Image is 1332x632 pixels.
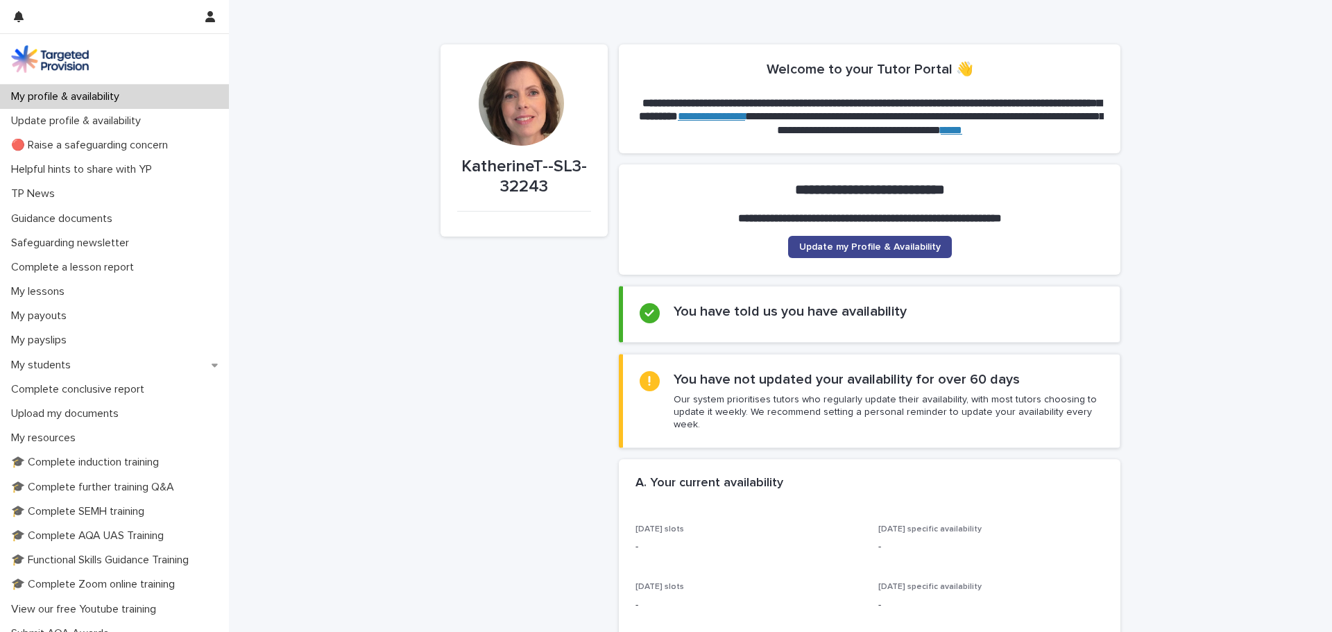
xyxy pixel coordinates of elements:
p: - [878,598,1104,613]
p: - [878,540,1104,554]
p: 🎓 Complete further training Q&A [6,481,185,494]
p: My lessons [6,285,76,298]
p: KatherineT--SL3-32243 [457,157,591,197]
span: [DATE] slots [635,583,684,591]
span: [DATE] specific availability [878,583,982,591]
span: [DATE] specific availability [878,525,982,533]
p: Guidance documents [6,212,123,225]
p: Helpful hints to share with YP [6,163,163,176]
h2: Welcome to your Tutor Portal 👋 [767,61,973,78]
p: My students [6,359,82,372]
p: Our system prioritises tutors who regularly update their availability, with most tutors choosing ... [674,393,1103,432]
p: 🎓 Complete induction training [6,456,170,469]
p: Update profile & availability [6,114,152,128]
p: Upload my documents [6,407,130,420]
p: 🎓 Functional Skills Guidance Training [6,554,200,567]
p: - [635,540,862,554]
p: 🎓 Complete SEMH training [6,505,155,518]
p: - [635,598,862,613]
h2: You have told us you have availability [674,303,907,320]
p: My payouts [6,309,78,323]
p: My profile & availability [6,90,130,103]
p: 🎓 Complete AQA UAS Training [6,529,175,543]
p: TP News [6,187,66,200]
a: Update my Profile & Availability [788,236,952,258]
p: My resources [6,432,87,445]
h2: A. Your current availability [635,476,783,491]
p: Complete a lesson report [6,261,145,274]
span: Update my Profile & Availability [799,242,941,252]
p: Complete conclusive report [6,383,155,396]
p: View our free Youtube training [6,603,167,616]
span: [DATE] slots [635,525,684,533]
h2: You have not updated your availability for over 60 days [674,371,1020,388]
img: M5nRWzHhSzIhMunXDL62 [11,45,89,73]
p: Safeguarding newsletter [6,237,140,250]
p: 🔴 Raise a safeguarding concern [6,139,179,152]
p: 🎓 Complete Zoom online training [6,578,186,591]
p: My payslips [6,334,78,347]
